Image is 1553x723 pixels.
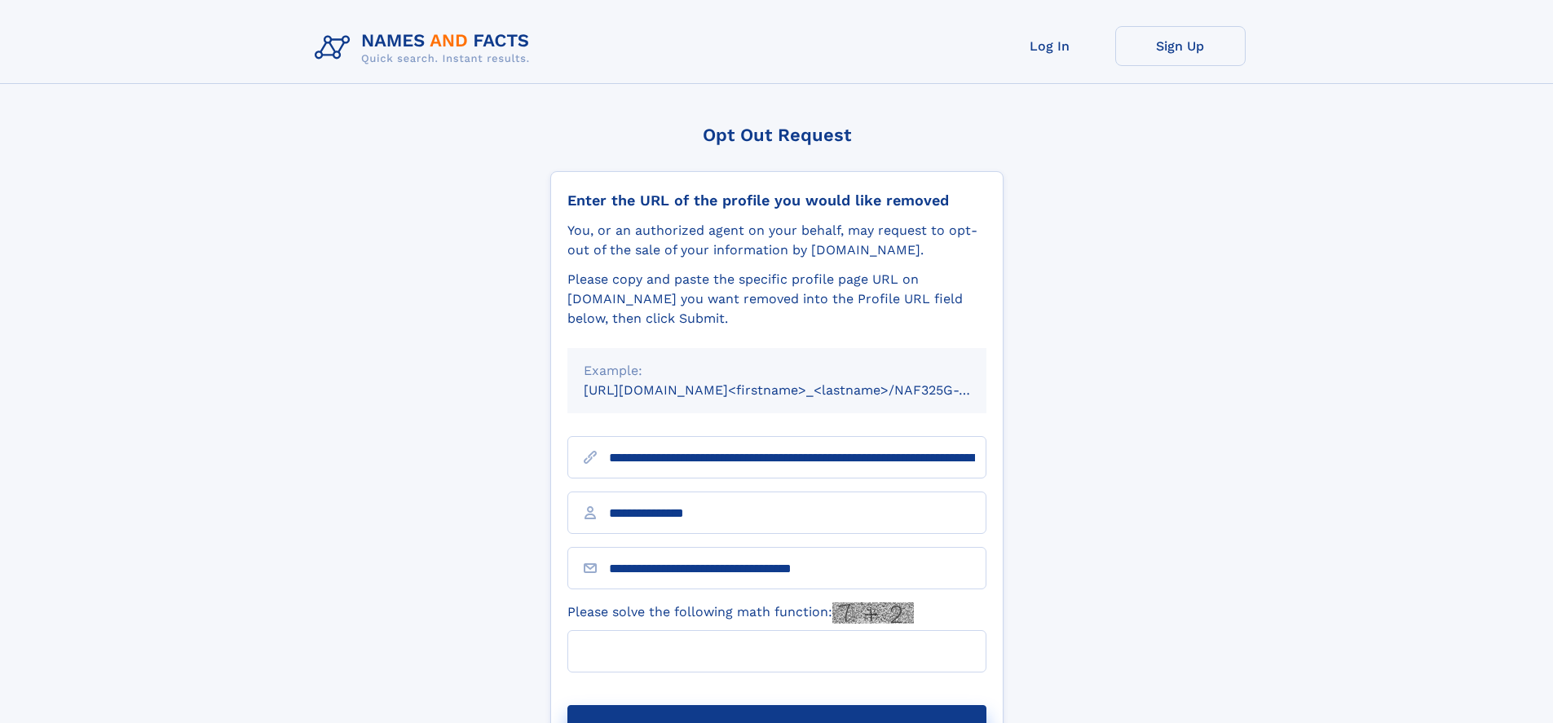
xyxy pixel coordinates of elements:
[1115,26,1246,66] a: Sign Up
[308,26,543,70] img: Logo Names and Facts
[584,382,1017,398] small: [URL][DOMAIN_NAME]<firstname>_<lastname>/NAF325G-xxxxxxxx
[567,602,914,624] label: Please solve the following math function:
[567,221,986,260] div: You, or an authorized agent on your behalf, may request to opt-out of the sale of your informatio...
[550,125,1004,145] div: Opt Out Request
[567,270,986,328] div: Please copy and paste the specific profile page URL on [DOMAIN_NAME] you want removed into the Pr...
[567,192,986,209] div: Enter the URL of the profile you would like removed
[985,26,1115,66] a: Log In
[584,361,970,381] div: Example:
